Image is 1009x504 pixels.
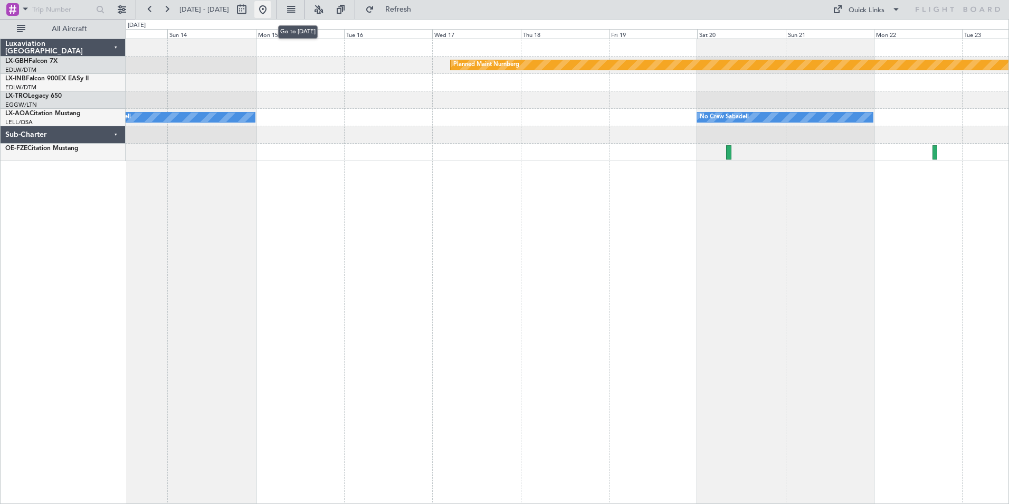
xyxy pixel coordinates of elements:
[5,101,37,109] a: EGGW/LTN
[256,29,344,39] div: Mon 15
[179,5,229,14] span: [DATE] - [DATE]
[453,57,519,73] div: Planned Maint Nurnberg
[609,29,697,39] div: Fri 19
[5,145,27,152] span: OE-FZE
[167,29,255,39] div: Sun 14
[827,1,906,18] button: Quick Links
[697,29,785,39] div: Sat 20
[5,66,36,74] a: EDLW/DTM
[5,145,79,152] a: OE-FZECitation Mustang
[700,109,749,125] div: No Crew Sabadell
[521,29,609,39] div: Thu 18
[5,93,62,99] a: LX-TROLegacy 650
[5,93,28,99] span: LX-TRO
[432,29,520,39] div: Wed 17
[376,6,421,13] span: Refresh
[32,2,93,17] input: Trip Number
[5,118,33,126] a: LELL/QSA
[344,29,432,39] div: Tue 16
[874,29,962,39] div: Mon 22
[360,1,424,18] button: Refresh
[849,5,884,16] div: Quick Links
[5,58,58,64] a: LX-GBHFalcon 7X
[27,25,111,33] span: All Aircraft
[5,83,36,91] a: EDLW/DTM
[786,29,874,39] div: Sun 21
[12,21,115,38] button: All Aircraft
[5,110,81,117] a: LX-AOACitation Mustang
[5,58,28,64] span: LX-GBH
[278,25,318,39] div: Go to [DATE]
[5,76,89,82] a: LX-INBFalcon 900EX EASy II
[5,110,30,117] span: LX-AOA
[128,21,146,30] div: [DATE]
[5,76,26,82] span: LX-INB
